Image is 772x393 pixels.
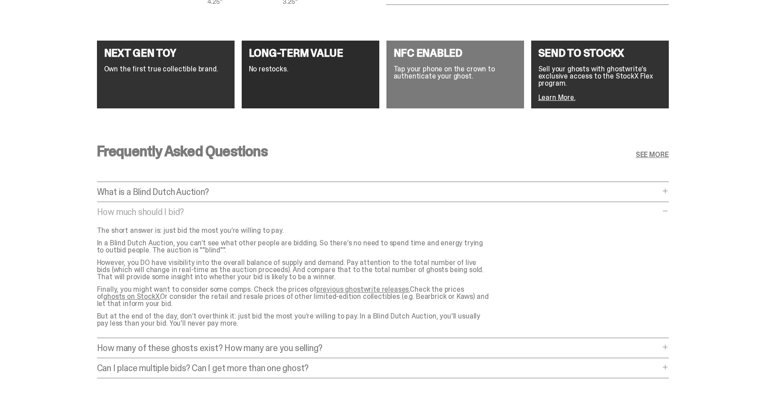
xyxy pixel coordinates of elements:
p: However, you DO have visibility into the overall balance of supply and demand. Pay attention to t... [97,259,490,281]
a: previous ghostwrite releases. [316,285,410,294]
h4: SEND TO STOCKX [538,48,662,58]
p: Sell your ghosts with ghostwrite’s exclusive access to the StockX Flex program. [538,66,662,87]
a: ghosts on StockX. [103,292,160,301]
a: Learn More. [538,93,575,102]
h4: LONG-TERM VALUE [249,48,372,58]
p: The short answer is: just bid the most you’re willing to pay. [97,227,490,234]
p: But at the end of the day, don’t overthink it: just bid the most you’re willing to pay. In a Blin... [97,313,490,327]
p: Tap your phone on the crown to authenticate your ghost. [394,66,517,80]
p: How much should I bid? [97,207,660,216]
p: Own the first true collectible brand. [104,66,227,73]
h3: Frequently Asked Questions [97,144,268,158]
p: Can I place multiple bids? Can I get more than one ghost? [97,364,660,372]
p: In a Blind Dutch Auction, you can’t see what other people are bidding. So there’s no need to spen... [97,240,490,254]
p: No restocks. [249,66,372,73]
h4: NEXT GEN TOY [104,48,227,58]
p: How many of these ghosts exist? How many are you selling? [97,343,660,352]
p: Finally, you might want to consider some comps. Check the prices of Check the prices of Or consid... [97,286,490,307]
p: What is a Blind Dutch Auction? [97,187,660,196]
a: SEE MORE [636,151,669,158]
h4: NFC ENABLED [394,48,517,58]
